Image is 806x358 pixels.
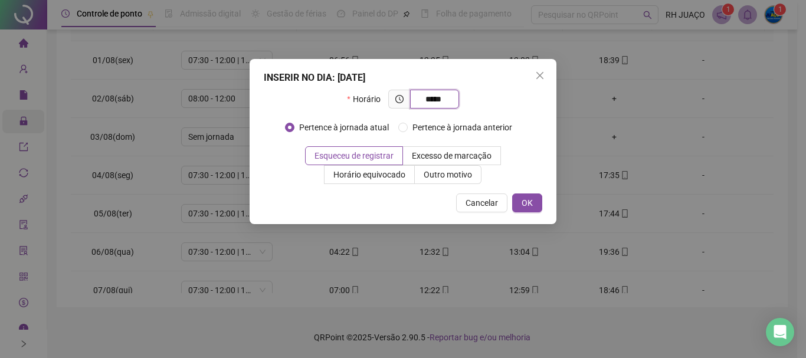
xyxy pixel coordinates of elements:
span: clock-circle [395,95,404,103]
span: Outro motivo [424,170,472,179]
div: INSERIR NO DIA : [DATE] [264,71,542,85]
span: Excesso de marcação [412,151,492,160]
button: Close [530,66,549,85]
span: Pertence à jornada anterior [408,121,517,134]
span: OK [522,196,533,209]
button: OK [512,193,542,212]
span: Esqueceu de registrar [314,151,394,160]
div: Open Intercom Messenger [766,318,794,346]
label: Horário [347,90,388,109]
span: Pertence à jornada atual [294,121,394,134]
span: Horário equivocado [333,170,405,179]
button: Cancelar [456,193,507,212]
span: Cancelar [466,196,498,209]
span: close [535,71,545,80]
